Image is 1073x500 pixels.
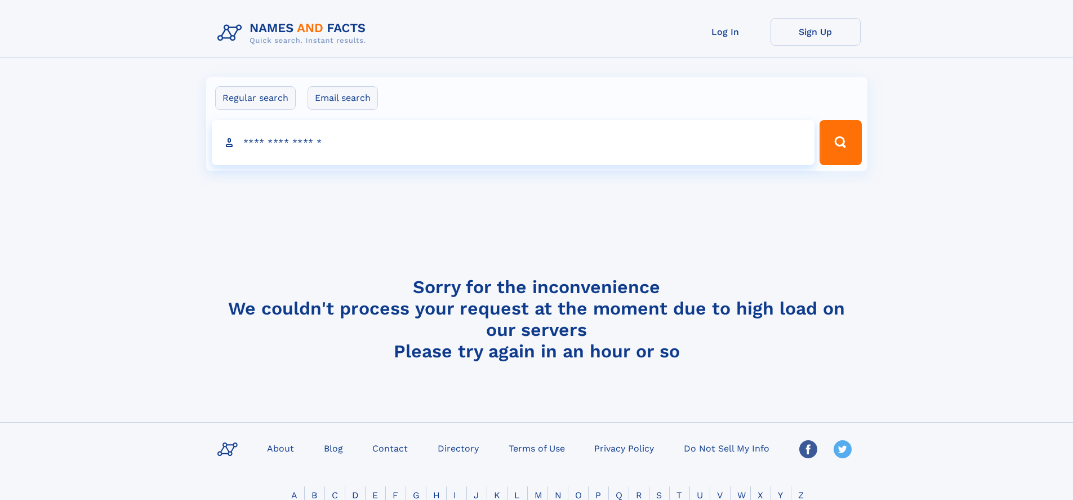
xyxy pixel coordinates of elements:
img: Facebook [799,440,817,458]
label: Regular search [215,86,296,110]
a: Do Not Sell My Info [679,440,774,456]
a: About [262,440,299,456]
a: Privacy Policy [590,440,658,456]
input: search input [212,120,815,165]
a: Terms of Use [504,440,569,456]
a: Sign Up [771,18,861,46]
img: Twitter [834,440,852,458]
a: Contact [368,440,412,456]
a: Directory [433,440,483,456]
img: Logo Names and Facts [213,18,375,48]
button: Search Button [820,120,861,165]
label: Email search [308,86,378,110]
a: Blog [319,440,348,456]
a: Log In [680,18,771,46]
h4: Sorry for the inconvenience We couldn't process your request at the moment due to high load on ou... [213,276,861,362]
